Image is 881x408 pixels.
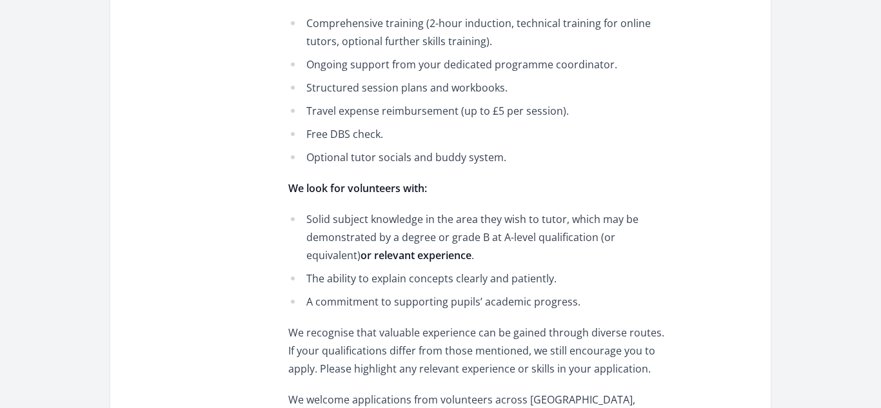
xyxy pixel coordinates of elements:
[361,248,471,262] strong: or relevant experience
[288,269,666,287] li: The ability to explain concepts clearly and patiently.
[288,293,666,311] li: A commitment to supporting pupils’ academic progress.
[288,125,666,143] li: Free DBS check.
[288,102,666,120] li: Travel expense reimbursement (up to £5 per session).
[288,324,666,378] p: We recognise that valuable experience can be gained through diverse routes. If your qualification...
[288,181,427,195] strong: We look for volunteers with:
[288,79,666,97] li: Structured session plans and workbooks.
[288,14,666,50] li: Comprehensive training (2-hour induction, technical training for online tutors, optional further ...
[288,148,666,166] li: Optional tutor socials and buddy system.
[288,210,666,264] li: Solid subject knowledge in the area they wish to tutor, which may be demonstrated by a degree or ...
[288,55,666,73] li: Ongoing support from your dedicated programme coordinator.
